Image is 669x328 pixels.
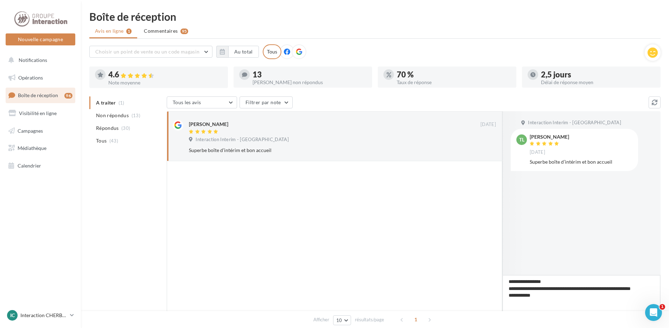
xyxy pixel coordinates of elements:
[108,71,222,79] div: 4.6
[144,27,178,34] span: Commentaires
[4,141,77,156] a: Médiathèque
[216,46,259,58] button: Au total
[228,46,259,58] button: Au total
[18,145,46,151] span: Médiathèque
[530,149,545,156] span: [DATE]
[410,314,421,325] span: 1
[4,106,77,121] a: Visibilité en ligne
[18,75,43,81] span: Opérations
[6,309,75,322] a: IC Interaction CHERBOURG
[95,49,199,55] span: Choisir un point de vente ou un code magasin
[173,99,201,105] span: Tous les avis
[660,304,665,310] span: 1
[180,29,189,34] div: 95
[397,80,511,85] div: Taux de réponse
[4,53,74,68] button: Notifications
[189,147,450,154] div: Superbe boîte d’intérim et bon accueil
[96,125,119,132] span: Répondus
[4,70,77,85] a: Opérations
[109,138,118,144] span: (43)
[355,316,384,323] span: résultats/page
[96,112,129,119] span: Non répondus
[4,158,77,173] a: Calendrier
[189,121,228,128] div: [PERSON_NAME]
[96,137,107,144] span: Tous
[333,315,351,325] button: 10
[6,33,75,45] button: Nouvelle campagne
[541,71,655,78] div: 2,5 jours
[19,57,47,63] span: Notifications
[167,96,237,108] button: Tous les avis
[263,44,281,59] div: Tous
[121,125,130,131] span: (30)
[397,71,511,78] div: 70 %
[196,137,289,143] span: Interaction Interim - [GEOGRAPHIC_DATA]
[4,88,77,103] a: Boîte de réception96
[18,163,41,169] span: Calendrier
[530,134,569,139] div: [PERSON_NAME]
[645,304,662,321] iframe: Intercom live chat
[528,120,621,126] span: Interaction Interim - [GEOGRAPHIC_DATA]
[519,136,524,143] span: TL
[89,46,212,58] button: Choisir un point de vente ou un code magasin
[20,312,67,319] p: Interaction CHERBOURG
[18,92,58,98] span: Boîte de réception
[336,317,342,323] span: 10
[480,121,496,128] span: [DATE]
[4,124,77,138] a: Campagnes
[19,110,57,116] span: Visibilité en ligne
[10,312,15,319] span: IC
[253,71,367,78] div: 13
[253,80,367,85] div: [PERSON_NAME] non répondus
[89,11,661,22] div: Boîte de réception
[132,113,140,118] span: (13)
[240,96,293,108] button: Filtrer par note
[64,93,72,99] div: 96
[541,80,655,85] div: Délai de réponse moyen
[313,316,329,323] span: Afficher
[108,80,222,85] div: Note moyenne
[18,127,43,133] span: Campagnes
[530,158,632,165] div: Superbe boîte d’intérim et bon accueil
